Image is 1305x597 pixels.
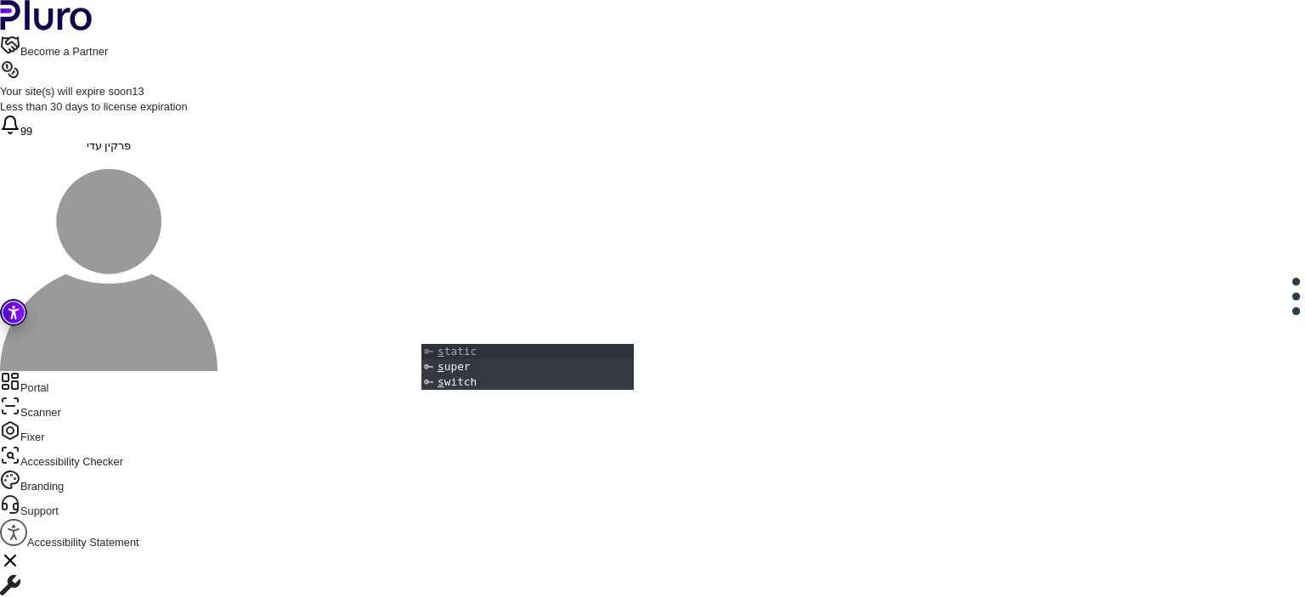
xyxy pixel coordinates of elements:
[20,125,32,138] span: 99
[438,360,471,373] span: uper
[438,360,444,373] span: s
[438,345,444,358] span: s
[438,375,477,388] span: witch
[132,85,144,98] span: 13
[87,139,132,152] span: פרקין עדי
[438,375,444,388] span: s
[438,345,477,358] span: tatic
[421,344,634,389] ul: Completions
